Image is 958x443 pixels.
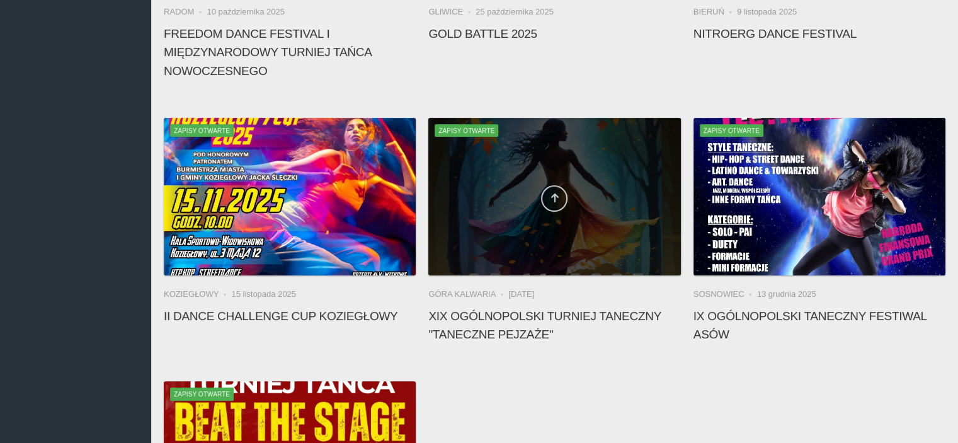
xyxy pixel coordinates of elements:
[164,6,207,18] li: Radom
[435,124,498,137] span: Zapisy otwarte
[428,307,680,343] h4: XIX Ogólnopolski Turniej Taneczny "Taneczne Pejzaże"
[164,307,416,325] h4: II Dance Challenge Cup KOZIEGŁOWY
[164,118,416,275] img: II Dance Challenge Cup KOZIEGŁOWY
[428,25,680,43] h4: Gold Battle 2025
[693,6,737,18] li: Bieruń
[164,118,416,275] a: II Dance Challenge Cup KOZIEGŁOWYZapisy otwarte
[693,307,945,343] h4: IX Ogólnopolski Taneczny Festiwal Asów
[737,6,797,18] li: 9 listopada 2025
[508,288,534,301] li: [DATE]
[164,25,416,80] h4: FREEDOM DANCE FESTIVAL I Międzynarodowy Turniej Tańca Nowoczesnego
[693,118,945,275] a: IX Ogólnopolski Taneczny Festiwal AsówZapisy otwarte
[170,124,234,137] span: Zapisy otwarte
[693,288,757,301] li: Sosnowiec
[428,288,508,301] li: Góra Kalwaria
[476,6,554,18] li: 25 października 2025
[757,288,816,301] li: 13 grudnia 2025
[700,124,763,137] span: Zapisy otwarte
[207,6,285,18] li: 10 października 2025
[231,288,296,301] li: 15 listopada 2025
[693,25,945,43] h4: NitroErg Dance Festival
[428,118,680,275] a: XIX Ogólnopolski Turniej Taneczny "Taneczne Pejzaże"Zapisy otwarte
[428,6,476,18] li: Gliwice
[170,388,234,400] span: Zapisy otwarte
[693,118,945,275] img: IX Ogólnopolski Taneczny Festiwal Asów
[164,288,231,301] li: Koziegłowy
